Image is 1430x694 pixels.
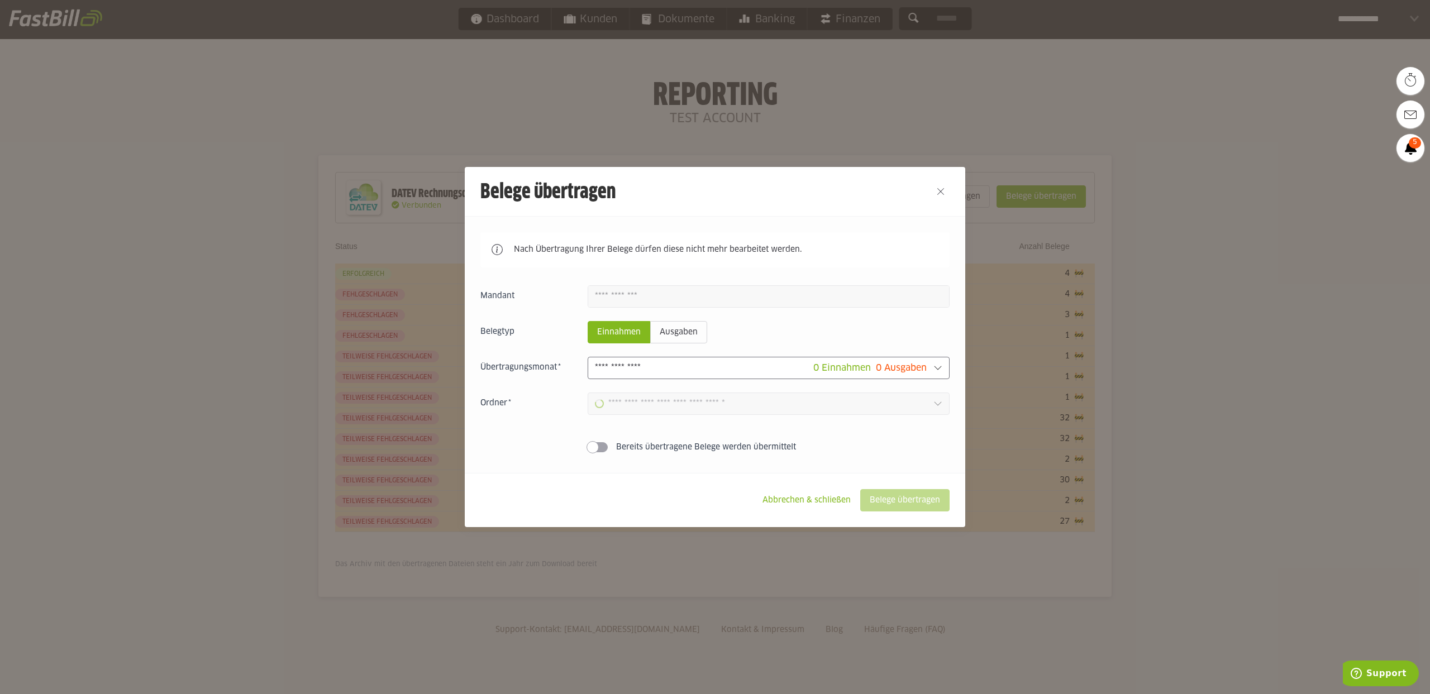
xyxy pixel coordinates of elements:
span: 5 [1409,137,1421,149]
sl-button: Belege übertragen [860,489,950,511]
sl-switch: Bereits übertragene Belege werden übermittelt [480,442,950,453]
sl-radio-button: Einnahmen [588,321,650,343]
sl-radio-button: Ausgaben [650,321,707,343]
span: 0 Ausgaben [876,363,927,372]
iframe: Öffnet ein Widget, in dem Sie weitere Informationen finden [1343,661,1419,688]
a: 5 [1396,134,1424,162]
sl-button: Abbrechen & schließen [753,489,860,511]
span: 0 Einnahmen [813,363,871,372]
